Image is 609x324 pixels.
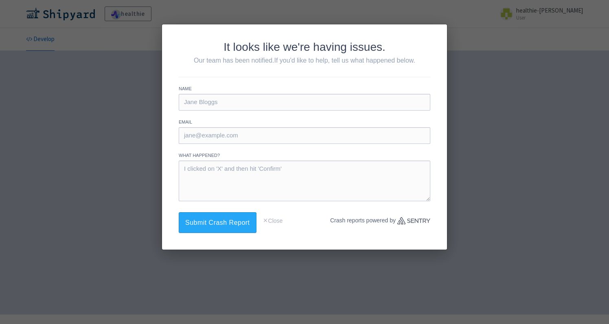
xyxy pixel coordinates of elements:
button: Close [263,212,283,229]
input: jane@example.com [179,127,430,144]
h2: It looks like we're having issues. [179,41,430,54]
label: Email [179,119,430,126]
button: Submit Crash Report [179,212,256,233]
a: Sentry [397,217,430,224]
p: Crash reports powered by [330,212,430,229]
span: If you'd like to help, tell us what happened below. [274,57,415,64]
label: What happened? [179,152,430,159]
p: Our team has been notified. [179,56,430,65]
input: Jane Bloggs [179,94,430,111]
label: Name [179,85,430,92]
